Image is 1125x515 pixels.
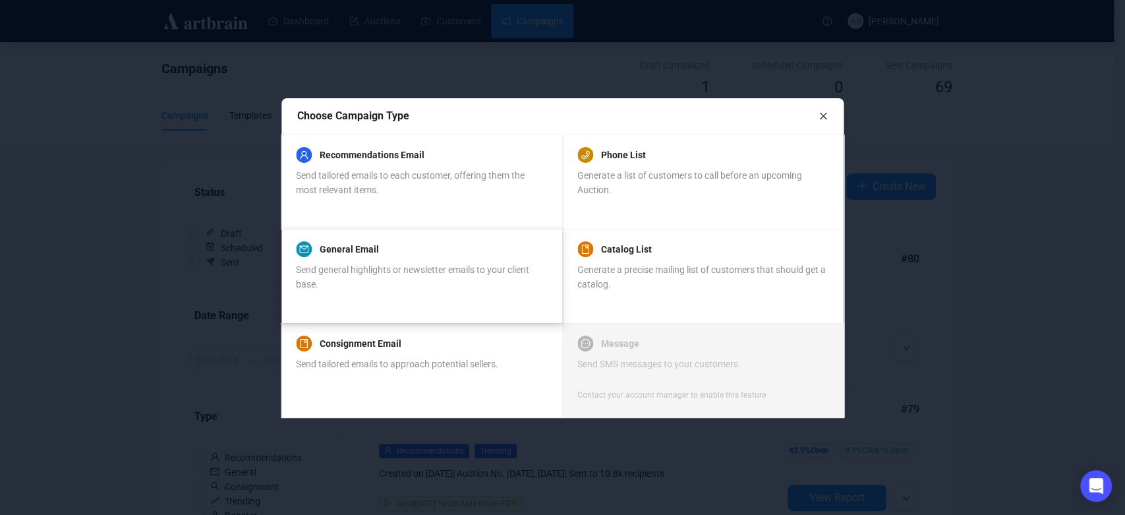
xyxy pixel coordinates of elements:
div: Open Intercom Messenger [1080,470,1112,502]
a: Catalog List [601,241,652,257]
span: book [299,339,308,348]
a: Message [601,336,639,351]
span: mail [299,245,308,254]
a: General Email [320,241,379,257]
span: Send tailored emails to approach potential sellers. [296,359,498,369]
span: message [581,339,590,348]
div: Contact your account manager to enable this feature [577,388,766,402]
a: Phone List [601,147,646,163]
span: user [299,150,308,160]
span: Send tailored emails to each customer, offering them the most relevant items. [296,170,525,195]
span: book [581,245,590,254]
span: Send general highlights or newsletter emails to your client base. [296,264,529,289]
a: Recommendations Email [320,147,424,163]
span: Generate a precise mailing list of customers that should get a catalog. [577,264,826,289]
span: close [819,111,828,121]
span: phone [581,150,590,160]
div: Choose Campaign Type [297,107,819,124]
span: Send SMS messages to your customers. [577,359,741,369]
span: Generate a list of customers to call before an upcoming Auction. [577,170,802,195]
a: Consignment Email [320,336,401,351]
